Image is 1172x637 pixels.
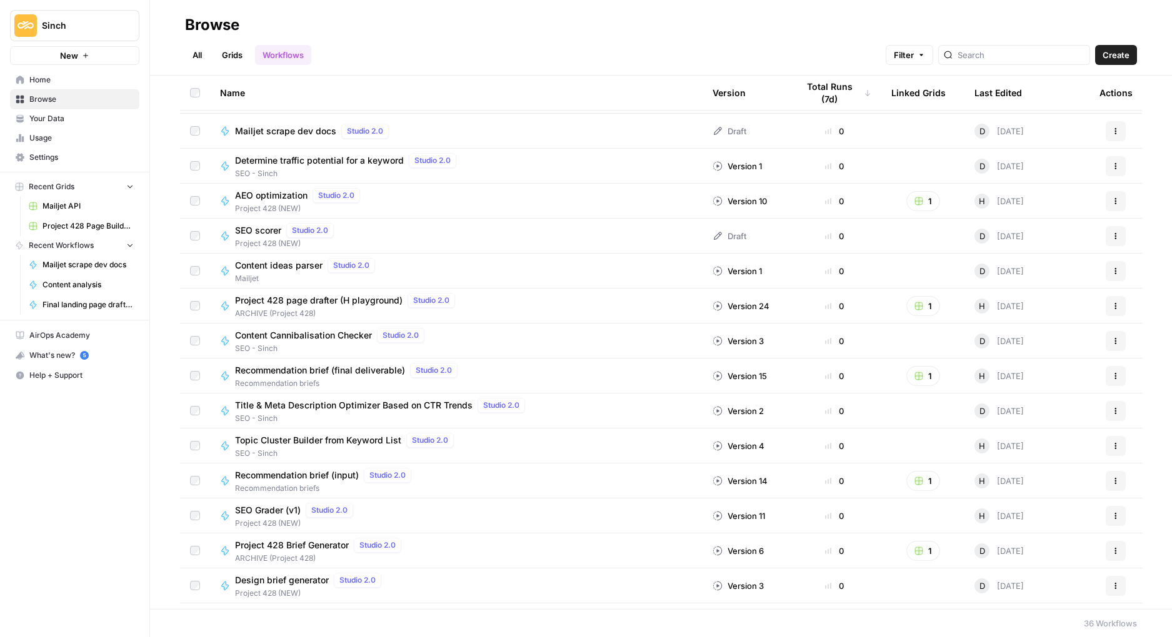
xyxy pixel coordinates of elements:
[906,296,940,316] button: 1
[220,398,693,424] a: Title & Meta Description Optimizer Based on CTR TrendsStudio 2.0SEO - Sinch
[10,365,139,385] button: Help + Support
[713,195,767,207] div: Version 10
[10,10,139,41] button: Workspace: Sinch
[23,216,139,236] a: Project 428 Page Builder Tracker (NEW)
[339,575,376,586] span: Studio 2.0
[347,126,383,137] span: Studio 2.0
[10,147,139,167] a: Settings
[974,403,1024,418] div: [DATE]
[60,49,78,62] span: New
[979,335,985,347] span: D
[235,203,365,214] span: Project 428 (NEW)
[974,333,1024,348] div: [DATE]
[220,503,693,529] a: SEO Grader (v1)Studio 2.0Project 428 (NEW)
[906,366,940,386] button: 1
[974,299,1024,314] div: [DATE]
[29,181,74,192] span: Recent Grids
[979,510,985,522] span: H
[979,195,985,207] span: H
[220,538,693,564] a: Project 428 Brief GeneratorStudio 2.0ARCHIVE (Project 428)
[23,255,139,275] a: Mailjet scrape dev docs
[713,440,764,452] div: Version 4
[235,273,380,284] span: Mailjet
[220,76,693,110] div: Name
[713,300,769,312] div: Version 24
[29,240,94,251] span: Recent Workflows
[798,370,871,382] div: 0
[974,578,1024,593] div: [DATE]
[235,553,406,564] span: ARCHIVE (Project 428)
[483,400,519,411] span: Studio 2.0
[220,363,693,389] a: Recommendation brief (final deliverable)Studio 2.0Recommendation briefs
[906,471,940,491] button: 1
[14,14,37,37] img: Sinch Logo
[43,259,134,270] span: Mailjet scrape dev docs
[369,470,406,481] span: Studio 2.0
[220,188,693,214] a: AEO optimizationStudio 2.0Project 428 (NEW)
[359,540,396,551] span: Studio 2.0
[713,545,764,557] div: Version 6
[979,265,985,277] span: D
[798,405,871,417] div: 0
[894,49,914,61] span: Filter
[235,448,459,459] span: SEO - Sinch
[974,229,1024,244] div: [DATE]
[185,15,239,35] div: Browse
[979,440,985,452] span: H
[958,49,1084,61] input: Search
[798,335,871,347] div: 0
[383,330,419,341] span: Studio 2.0
[235,308,460,319] span: ARCHIVE (Project 428)
[713,510,765,522] div: Version 11
[29,370,134,381] span: Help + Support
[974,508,1024,523] div: [DATE]
[29,330,134,341] span: AirOps Academy
[974,159,1024,174] div: [DATE]
[10,109,139,129] a: Your Data
[979,580,985,592] span: D
[235,434,401,447] span: Topic Cluster Builder from Keyword List
[42,19,118,32] span: Sinch
[235,294,403,307] span: Project 428 page drafter (H playground)
[43,200,134,212] span: Mailjet API
[1084,617,1137,630] div: 36 Workflows
[10,46,139,65] button: New
[235,224,281,237] span: SEO scorer
[10,325,139,345] a: AirOps Academy
[311,505,348,516] span: Studio 2.0
[10,236,139,255] button: Recent Workflows
[29,113,134,124] span: Your Data
[214,45,250,65] a: Grids
[235,469,359,481] span: Recommendation brief (input)
[974,76,1022,110] div: Last Edited
[185,45,209,65] a: All
[798,265,871,277] div: 0
[713,370,767,382] div: Version 15
[255,45,311,65] a: Workflows
[235,399,473,412] span: Title & Meta Description Optimizer Based on CTR Trends
[11,346,139,365] div: What's new?
[713,475,768,487] div: Version 14
[979,405,985,417] span: D
[235,154,404,167] span: Determine traffic potential for a keyword
[235,574,329,586] span: Design brief generator
[235,343,429,354] span: SEO - Sinch
[220,223,693,249] a: SEO scorerStudio 2.0Project 428 (NEW)
[235,168,461,179] span: SEO - Sinch
[713,265,762,277] div: Version 1
[29,74,134,86] span: Home
[220,153,693,179] a: Determine traffic potential for a keywordStudio 2.0SEO - Sinch
[220,433,693,459] a: Topic Cluster Builder from Keyword ListStudio 2.0SEO - Sinch
[798,300,871,312] div: 0
[23,196,139,216] a: Mailjet API
[798,195,871,207] div: 0
[798,160,871,172] div: 0
[220,468,693,494] a: Recommendation brief (input)Studio 2.0Recommendation briefs
[979,160,985,172] span: D
[292,225,328,236] span: Studio 2.0
[798,475,871,487] div: 0
[713,335,764,347] div: Version 3
[1103,49,1129,61] span: Create
[979,230,985,242] span: D
[29,152,134,163] span: Settings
